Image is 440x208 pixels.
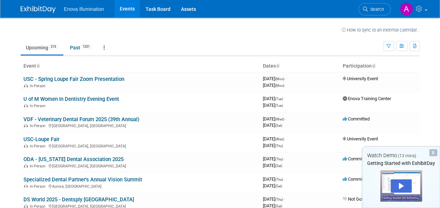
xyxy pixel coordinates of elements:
[23,76,124,82] a: USC - Spring Loupe Fair Zoom Presentation
[30,84,48,88] span: In-Person
[24,104,28,107] img: In-Person Event
[24,164,28,167] img: In-Person Event
[343,116,370,122] span: Committed
[343,136,378,141] span: University Event
[263,116,286,122] span: [DATE]
[24,124,28,127] img: In-Person Event
[343,76,378,81] span: University Event
[343,196,368,202] span: Not Going
[429,149,437,156] div: Dismiss
[24,204,28,208] img: In-Person Event
[30,164,48,168] span: In-Person
[284,156,285,161] span: -
[276,63,279,69] a: Sort by Start Date
[30,124,48,128] span: In-Person
[23,123,257,128] div: [GEOGRAPHIC_DATA], [GEOGRAPHIC_DATA]
[284,176,285,182] span: -
[36,63,40,69] a: Sort by Event Name
[284,96,285,101] span: -
[285,116,286,122] span: -
[275,144,283,148] span: (Thu)
[263,76,286,81] span: [DATE]
[263,176,285,182] span: [DATE]
[342,27,420,33] a: How to sync to an external calendar...
[260,60,340,72] th: Dates
[275,184,282,188] span: (Sat)
[263,183,282,188] span: [DATE]
[275,104,283,108] span: (Tue)
[362,152,440,159] div: Watch Demo
[24,84,28,87] img: In-Person Event
[263,156,285,161] span: [DATE]
[49,44,58,49] span: 213
[263,83,284,88] span: [DATE]
[275,124,282,127] span: (Sat)
[340,60,420,72] th: Participation
[275,77,284,81] span: (Mon)
[368,7,384,12] span: Search
[275,178,283,181] span: (Thu)
[358,3,391,15] a: Search
[263,143,283,148] span: [DATE]
[275,97,283,101] span: (Tue)
[81,44,92,49] span: 1231
[275,197,283,201] span: (Thu)
[263,103,283,108] span: [DATE]
[285,76,286,81] span: -
[285,136,286,141] span: -
[275,84,284,88] span: (Mon)
[24,184,28,188] img: In-Person Event
[372,63,375,69] a: Sort by Participation Type
[263,163,282,168] span: [DATE]
[343,176,370,182] span: Committed
[21,60,260,72] th: Event
[23,196,134,203] a: DS World 2025 - Dentsply [GEOGRAPHIC_DATA]
[275,137,284,141] span: (Wed)
[263,96,285,101] span: [DATE]
[64,6,104,12] span: Enova Illumination
[23,136,60,143] a: USC-Loupe Fair
[30,184,48,189] span: In-Person
[23,156,124,162] a: ODA - [US_STATE] Dental Association 2025
[21,6,56,13] img: ExhibitDay
[23,183,257,189] div: Aurora, [GEOGRAPHIC_DATA]
[30,104,48,108] span: In-Person
[24,144,28,147] img: In-Person Event
[284,196,285,202] span: -
[263,123,282,128] span: [DATE]
[275,164,282,168] span: (Sat)
[275,157,283,161] span: (Thu)
[391,179,412,193] div: Play
[343,156,370,161] span: Committed
[65,41,97,54] a: Past1231
[23,143,257,148] div: [GEOGRAPHIC_DATA], [GEOGRAPHIC_DATA]
[275,117,284,121] span: (Wed)
[275,204,282,208] span: (Sat)
[23,96,119,102] a: U of M Women In Dentistry Evening Event
[398,153,416,158] span: (13 mins)
[400,2,413,16] img: Avari Bartsch
[263,136,286,141] span: [DATE]
[30,144,48,148] span: In-Person
[21,41,63,54] a: Upcoming213
[263,196,285,202] span: [DATE]
[362,160,440,167] div: Getting Started with ExhibitDay
[23,176,142,183] a: Specialized Dental Partner's Annual Vision Summit
[23,163,257,168] div: [GEOGRAPHIC_DATA], [GEOGRAPHIC_DATA]
[23,116,139,123] a: VDF - Veterinary Dental Forum 2025 (39th Annual)
[343,96,391,101] span: Enova Training Center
